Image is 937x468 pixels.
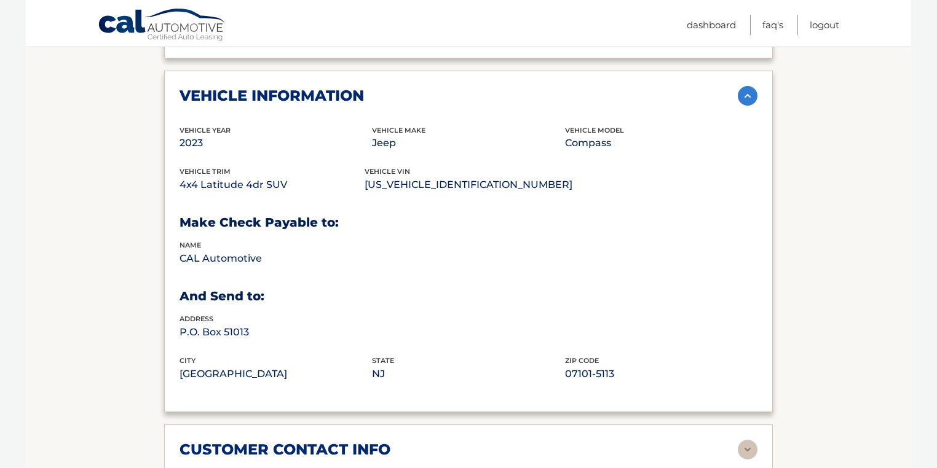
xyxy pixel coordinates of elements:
[180,126,231,135] span: vehicle Year
[180,365,372,383] p: [GEOGRAPHIC_DATA]
[372,126,425,135] span: vehicle make
[687,15,736,35] a: Dashboard
[372,135,564,152] p: Jeep
[565,356,599,365] span: zip code
[180,440,390,459] h2: customer contact info
[180,215,757,230] h3: Make Check Payable to:
[180,324,372,341] p: P.O. Box 51013
[372,365,564,383] p: NJ
[762,15,783,35] a: FAQ's
[365,167,410,176] span: vehicle vin
[180,135,372,152] p: 2023
[365,176,572,193] p: [US_VEHICLE_IDENTIFICATION_NUMBER]
[180,87,364,105] h2: vehicle information
[738,440,757,459] img: accordion-rest.svg
[738,86,757,106] img: accordion-active.svg
[565,135,757,152] p: Compass
[372,356,394,365] span: state
[180,356,196,365] span: city
[565,126,624,135] span: vehicle model
[565,365,757,383] p: 07101-5113
[180,314,213,323] span: address
[180,167,231,176] span: vehicle trim
[810,15,839,35] a: Logout
[180,176,365,193] p: 4x4 Latitude 4dr SUV
[98,8,227,44] a: Cal Automotive
[180,241,201,249] span: name
[180,289,757,304] h3: And Send to:
[180,250,372,267] p: CAL Automotive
